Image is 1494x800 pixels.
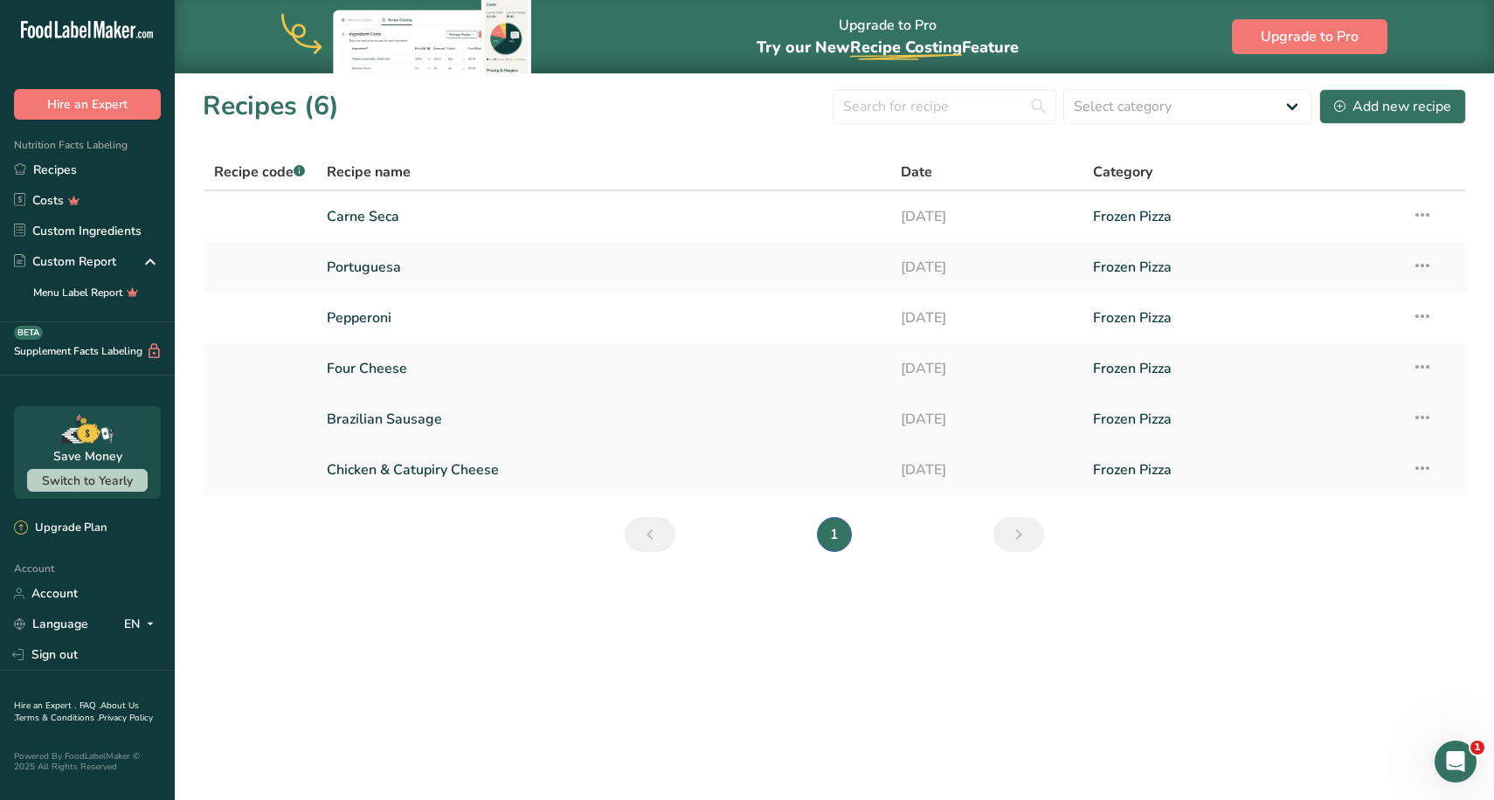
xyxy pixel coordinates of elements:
div: Upgrade Plan [14,520,107,537]
a: Carne Seca [327,198,881,235]
a: Frozen Pizza [1093,401,1391,438]
a: Brazilian Sausage [327,401,881,438]
span: Recipe code [214,162,305,182]
a: About Us . [14,700,139,724]
a: [DATE] [901,300,1071,336]
div: EN [124,614,161,635]
span: Category [1093,162,1152,183]
a: Portuguesa [327,249,881,286]
a: Privacy Policy [99,712,153,724]
span: Switch to Yearly [42,472,133,489]
a: [DATE] [901,198,1071,235]
a: Next page [993,517,1044,552]
a: Frozen Pizza [1093,350,1391,387]
div: Custom Report [14,252,116,271]
a: Frozen Pizza [1093,249,1391,286]
button: Switch to Yearly [27,469,148,492]
div: Add new recipe [1334,96,1451,117]
a: Four Cheese [327,350,881,387]
a: Language [14,609,88,639]
span: Recipe name [327,162,411,183]
button: Upgrade to Pro [1232,19,1387,54]
span: Recipe Costing [850,37,962,58]
span: 1 [1470,741,1484,755]
h1: Recipes (6) [203,86,339,126]
a: FAQ . [80,700,100,712]
a: Hire an Expert . [14,700,76,712]
a: [DATE] [901,249,1071,286]
div: Save Money [53,447,122,466]
a: [DATE] [901,401,1071,438]
div: BETA [14,326,43,340]
a: Pepperoni [327,300,881,336]
span: Date [901,162,932,183]
input: Search for recipe [833,89,1056,124]
a: [DATE] [901,350,1071,387]
a: Previous page [625,517,675,552]
a: Frozen Pizza [1093,198,1391,235]
button: Hire an Expert [14,89,161,120]
a: Frozen Pizza [1093,452,1391,488]
button: Add new recipe [1319,89,1466,124]
a: Chicken & Catupiry Cheese [327,452,881,488]
a: [DATE] [901,452,1071,488]
iframe: Intercom live chat [1435,741,1477,783]
div: Powered By FoodLabelMaker © 2025 All Rights Reserved [14,751,161,772]
span: Try our New Feature [757,37,1019,58]
span: Upgrade to Pro [1261,26,1359,47]
div: Upgrade to Pro [757,1,1019,73]
a: Terms & Conditions . [15,712,99,724]
a: Frozen Pizza [1093,300,1391,336]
